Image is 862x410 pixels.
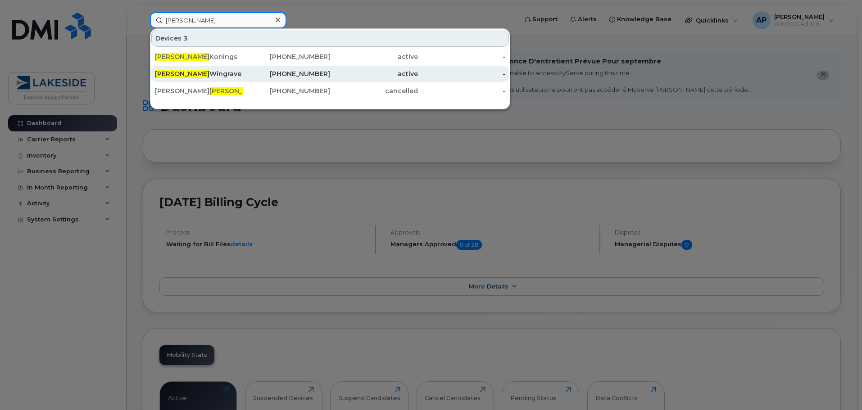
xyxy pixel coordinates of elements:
[155,53,209,61] span: [PERSON_NAME]
[418,86,506,95] div: -
[151,49,509,65] a: [PERSON_NAME]Konings[PHONE_NUMBER]active-
[330,52,418,61] div: active
[183,34,188,43] span: 3
[330,86,418,95] div: cancelled
[330,69,418,78] div: active
[151,66,509,82] a: [PERSON_NAME]Wingrave[PHONE_NUMBER]active-
[418,52,506,61] div: -
[243,86,331,95] div: [PHONE_NUMBER]
[243,52,331,61] div: [PHONE_NUMBER]
[155,69,243,78] div: Wingrave
[155,70,209,78] span: [PERSON_NAME]
[155,86,243,95] div: [PERSON_NAME] o
[418,69,506,78] div: -
[151,30,509,47] div: Devices
[151,83,509,99] a: [PERSON_NAME][PERSON_NAME]o[PHONE_NUMBER]cancelled-
[155,52,243,61] div: Konings
[209,87,264,95] span: [PERSON_NAME]
[243,69,331,78] div: [PHONE_NUMBER]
